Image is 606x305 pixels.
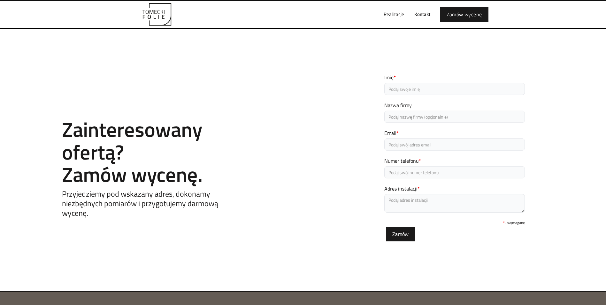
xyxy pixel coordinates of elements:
[384,74,525,81] label: Imię
[384,129,525,137] label: Email
[440,7,488,22] a: Zamów wycenę
[384,166,525,178] input: Podaj swój numer telefonu
[384,83,525,95] input: Podaj swoje imię
[384,185,525,192] label: Adres instalacji
[384,138,525,151] input: Podaj swój adres email
[384,74,525,241] form: Email Form
[409,4,435,25] a: Kontakt
[384,157,525,165] label: Numer telefonu
[384,219,525,227] div: - wymagane
[379,4,409,25] a: Realizacje
[384,101,525,109] label: Nazwa firmy
[62,189,241,218] h5: Przyjedziemy pod wskazany adres, dokonamy niezbędnych pomiarów i przygotujemy darmową wycenę.
[62,105,241,112] h1: Contact
[386,227,415,241] input: Zamów
[384,111,525,123] input: Podaj nazwę firmy (opcjonalnie)
[62,118,241,185] h2: Zainteresowany ofertą? Zamów wycenę.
